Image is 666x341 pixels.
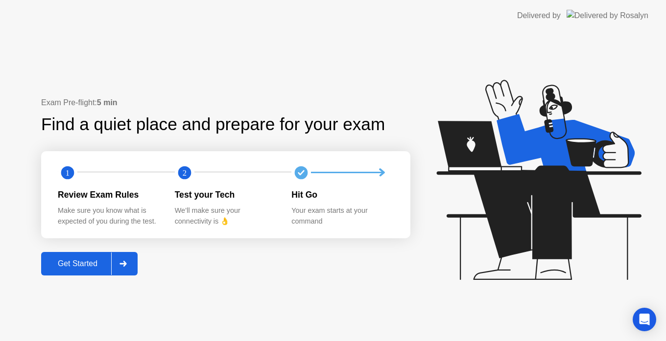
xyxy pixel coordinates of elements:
[58,205,159,227] div: Make sure you know what is expected of you during the test.
[517,10,561,22] div: Delivered by
[58,188,159,201] div: Review Exam Rules
[97,98,118,107] b: 5 min
[175,188,276,201] div: Test your Tech
[291,188,393,201] div: Hit Go
[41,252,138,275] button: Get Started
[44,259,111,268] div: Get Started
[291,205,393,227] div: Your exam starts at your command
[633,308,656,331] div: Open Intercom Messenger
[567,10,648,21] img: Delivered by Rosalyn
[66,168,70,177] text: 1
[41,97,410,109] div: Exam Pre-flight:
[175,205,276,227] div: We’ll make sure your connectivity is 👌
[183,168,187,177] text: 2
[41,112,386,137] div: Find a quiet place and prepare for your exam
